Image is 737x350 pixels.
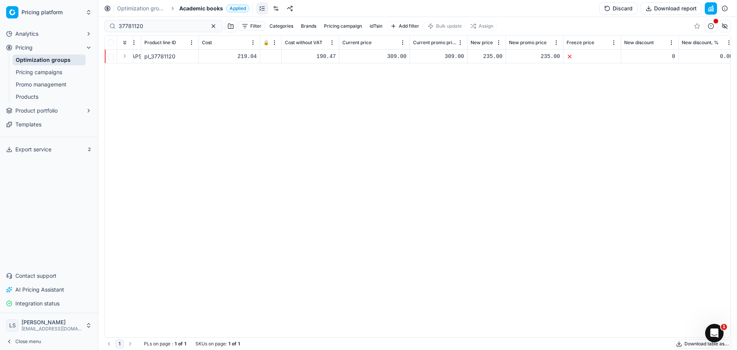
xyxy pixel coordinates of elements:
[179,5,223,12] span: Academic books
[15,272,56,280] span: Contact support
[195,341,227,347] span: SKUs on page :
[3,270,95,282] button: Contact support
[567,40,594,46] span: Freeze price
[202,40,212,46] span: Cost
[3,28,95,40] button: Analytics
[144,40,176,46] span: Product line ID
[342,53,407,60] div: 309.00
[120,51,129,61] button: Expand
[15,286,64,294] span: AI Pricing Assistant
[641,2,702,15] button: Download report
[117,5,250,12] nav: breadcrumb
[21,319,83,326] span: [PERSON_NAME]
[413,40,456,46] span: Current promo price
[13,91,86,102] a: Products
[21,9,83,16] span: Pricing platform
[228,341,230,347] strong: 1
[13,55,86,65] a: Optimization groups
[15,146,51,153] span: Export service
[467,22,497,31] button: Assign
[424,22,465,31] button: Bulk update
[15,30,38,38] span: Analytics
[120,38,129,47] button: Expand all
[15,300,59,307] span: Integration status
[3,143,95,156] button: Export service
[367,22,385,31] button: idTsin
[471,40,493,46] span: New price
[179,5,250,12] span: Academic booksApplied
[3,118,95,131] a: Templates
[119,22,203,30] input: Search by SKU or title
[175,341,177,347] strong: 1
[285,53,336,60] div: 190.47
[509,53,560,60] div: 235.00
[115,339,124,348] button: 1
[721,324,727,330] span: 1
[3,3,95,22] button: Pricing platform
[682,53,733,60] div: 0.00
[387,22,423,31] button: Add filter
[202,53,257,60] div: 219.04
[509,40,547,46] span: New promo price
[705,324,724,342] iframe: Intercom live chat
[413,53,464,60] div: 309.00
[285,40,322,46] span: Cost without VAT
[13,67,86,78] a: Pricing campaigns
[232,341,236,347] strong: of
[15,107,58,114] span: Product portfolio
[298,22,319,31] button: Brands
[87,53,138,60] div: Study & Master CAPS Physical Sciences Grade 10 Learner's TextBook
[674,339,731,348] button: Download table as...
[599,2,638,15] button: Discard
[624,53,675,60] div: 0
[117,5,166,12] a: Optimization groups
[178,341,183,347] strong: of
[144,53,195,60] div: pl_37781120
[3,105,95,117] button: Product portfolio
[15,44,33,51] span: Pricing
[21,326,83,332] span: [EMAIL_ADDRESS][DOMAIN_NAME]
[15,338,41,345] span: Close menu
[144,341,170,347] span: PLs on page
[15,121,41,128] span: Templates
[3,297,95,310] button: Integration status
[104,339,135,348] nav: pagination
[3,316,95,335] button: LS[PERSON_NAME][EMAIL_ADDRESS][DOMAIN_NAME]
[321,22,365,31] button: Pricing campaign
[238,341,240,347] strong: 1
[184,341,186,347] strong: 1
[682,40,719,46] span: New discount, %
[471,53,502,60] div: 235.00
[3,336,95,347] button: Close menu
[3,41,95,54] button: Pricing
[238,22,265,31] button: Filter
[7,320,18,331] span: LS
[226,5,250,12] span: Applied
[104,339,114,348] button: Go to previous page
[126,339,135,348] button: Go to next page
[13,79,86,90] a: Promo management
[3,284,95,296] button: AI Pricing Assistant
[144,341,186,347] div: :
[266,22,296,31] button: Categories
[624,40,654,46] span: New discount
[263,40,269,46] span: 🔒
[342,40,372,46] span: Current price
